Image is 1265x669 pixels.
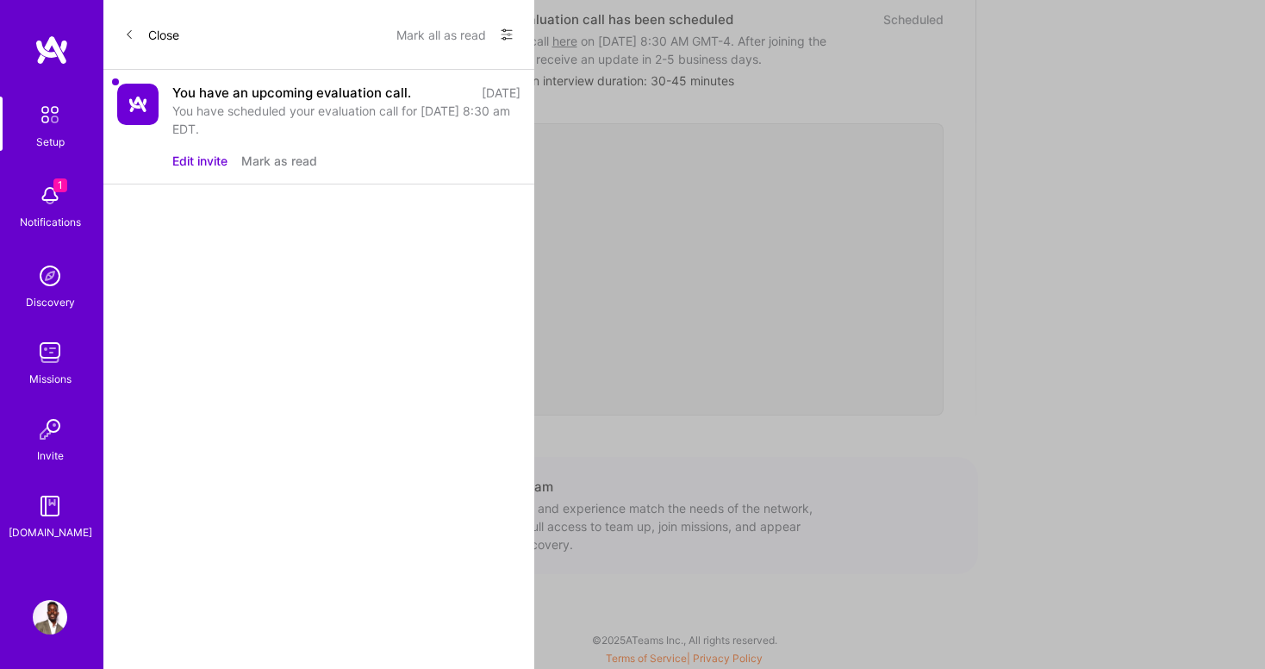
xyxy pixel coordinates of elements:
[28,600,72,635] a: User Avatar
[33,412,67,447] img: Invite
[172,102,520,138] div: You have scheduled your evaluation call for [DATE] 8:30 am EDT.
[9,523,92,541] div: [DOMAIN_NAME]
[33,259,67,293] img: discovery
[482,84,520,102] div: [DATE]
[117,84,159,125] img: Company Logo
[34,34,69,66] img: logo
[172,152,227,170] button: Edit invite
[124,21,179,48] button: Close
[33,600,67,635] img: User Avatar
[26,293,75,311] div: Discovery
[33,335,67,370] img: teamwork
[33,489,67,523] img: guide book
[32,97,68,133] img: setup
[241,152,317,170] button: Mark as read
[37,447,64,465] div: Invite
[172,84,411,102] div: You have an upcoming evaluation call.
[29,370,72,388] div: Missions
[36,133,65,151] div: Setup
[396,21,486,48] button: Mark all as read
